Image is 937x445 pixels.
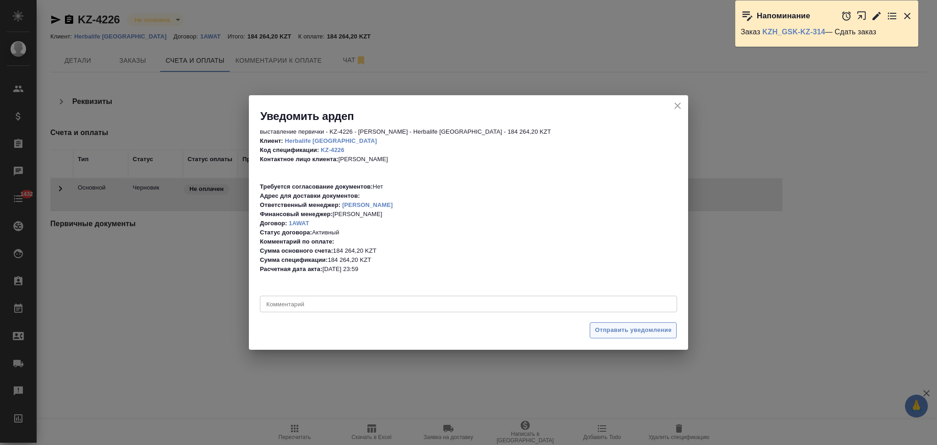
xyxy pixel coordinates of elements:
[260,192,360,199] b: Адрес для доставки документов:
[260,238,334,245] b: Комментарий по оплате:
[762,28,825,36] a: KZH_GSK-KZ-314
[260,136,677,274] p: [PERSON_NAME] Нет [PERSON_NAME] Активный 184 264,20 KZT 184 264,20 KZT [DATE] 23:59
[871,11,882,22] button: Редактировать
[841,11,852,22] button: Отложить
[757,11,810,21] p: Напоминание
[260,147,319,153] b: Код спецификации:
[260,220,287,227] b: Договор:
[260,109,688,124] h2: Уведомить ардеп
[590,322,677,338] button: Отправить уведомление
[289,220,309,227] a: 1AWAT
[741,27,913,37] p: Заказ — Сдать заказ
[887,11,898,22] button: Перейти в todo
[260,183,373,190] b: Требуется согласование документов:
[260,156,338,163] b: Контактное лицо клиента:
[342,201,393,208] a: [PERSON_NAME]
[595,325,672,336] span: Отправить уведомление
[260,127,677,136] p: выставление первички - KZ-4226 - [PERSON_NAME] - Herbalife [GEOGRAPHIC_DATA] - 184 264,20 KZT
[902,11,913,22] button: Закрыть
[260,137,283,144] b: Клиент:
[260,211,333,217] b: Финансовый менеджер:
[285,137,377,144] a: Herbalife [GEOGRAPHIC_DATA]
[260,247,333,254] b: Сумма основного счета:
[671,99,684,113] button: close
[260,266,323,272] b: Расчетная дата акта:
[260,256,328,263] b: Сумма спецификации:
[260,201,340,208] b: Ответственный менеджер:
[321,147,344,153] a: KZ-4226
[260,229,312,236] b: Статус договора:
[856,6,867,26] button: Открыть в новой вкладке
